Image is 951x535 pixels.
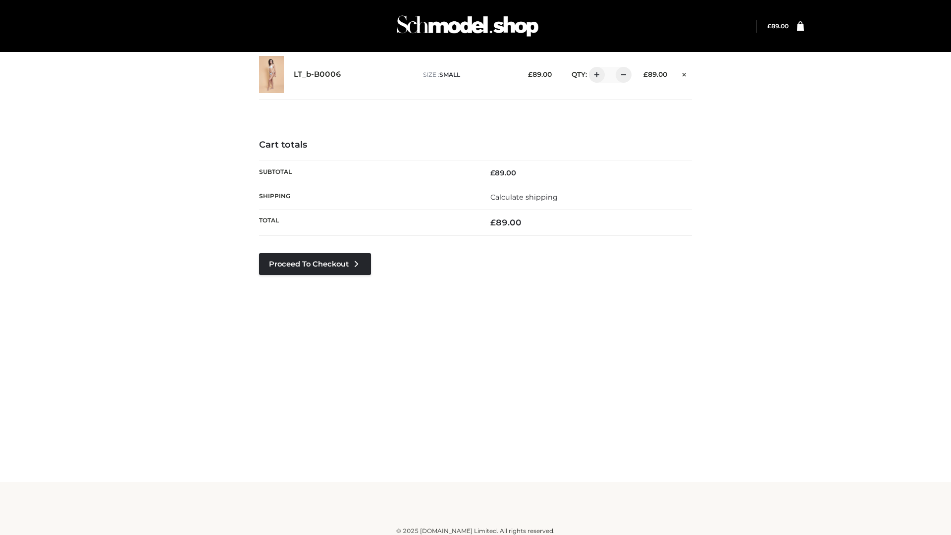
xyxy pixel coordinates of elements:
h4: Cart totals [259,140,692,151]
span: £ [490,168,495,177]
a: Remove this item [677,67,692,80]
span: £ [643,70,648,78]
a: Calculate shipping [490,193,558,202]
bdi: 89.00 [528,70,552,78]
a: £89.00 [767,22,789,30]
span: £ [490,217,496,227]
bdi: 89.00 [490,217,522,227]
bdi: 89.00 [767,22,789,30]
bdi: 89.00 [643,70,667,78]
th: Shipping [259,185,475,209]
a: Proceed to Checkout [259,253,371,275]
p: size : [423,70,513,79]
span: SMALL [439,71,460,78]
th: Total [259,210,475,236]
span: £ [767,22,771,30]
th: Subtotal [259,160,475,185]
div: QTY: [562,67,628,83]
span: £ [528,70,532,78]
bdi: 89.00 [490,168,516,177]
a: LT_b-B0006 [294,70,341,79]
img: Schmodel Admin 964 [393,6,542,46]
